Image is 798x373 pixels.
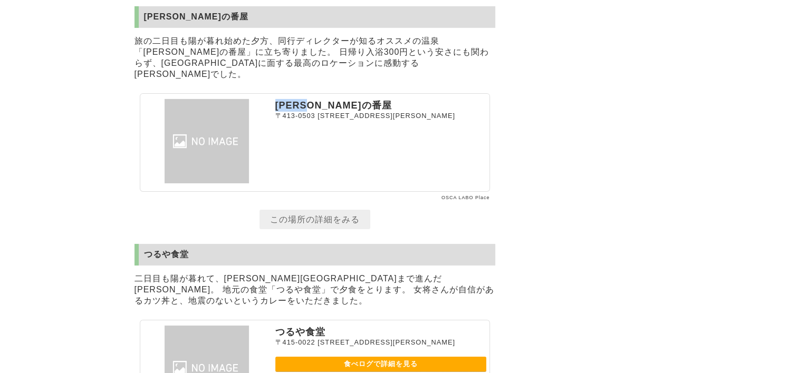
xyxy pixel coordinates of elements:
h2: [PERSON_NAME]の番屋 [134,6,495,28]
img: 舟戸の番屋 [143,99,270,183]
p: 旅の二日目も陽が暮れ始めた夕方、同行ディレクターが知るオススメの温泉「[PERSON_NAME]の番屋」に立ち寄りました。 日帰り入浴300円という安さにも関わらず、[GEOGRAPHIC_DA... [134,33,495,83]
h2: つるや食堂 [134,244,495,266]
p: つるや食堂 [275,326,486,338]
a: OSCA LABO Place [441,195,490,200]
span: [STREET_ADDRESS][PERSON_NAME] [318,112,455,120]
a: この場所の詳細をみる [259,210,370,229]
p: 二日目も陽が暮れて、[PERSON_NAME][GEOGRAPHIC_DATA]まで進んだ[PERSON_NAME]。 地元の食堂「つるや食堂」で夕食をとります。 女将さんが自信があるカツ丼と、... [134,271,495,309]
span: 〒413-0503 [275,112,315,120]
a: 食べログで詳細を見る [275,357,486,372]
span: 〒415-0022 [275,338,315,346]
p: [PERSON_NAME]の番屋 [275,99,486,112]
span: [STREET_ADDRESS][PERSON_NAME] [318,338,455,346]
